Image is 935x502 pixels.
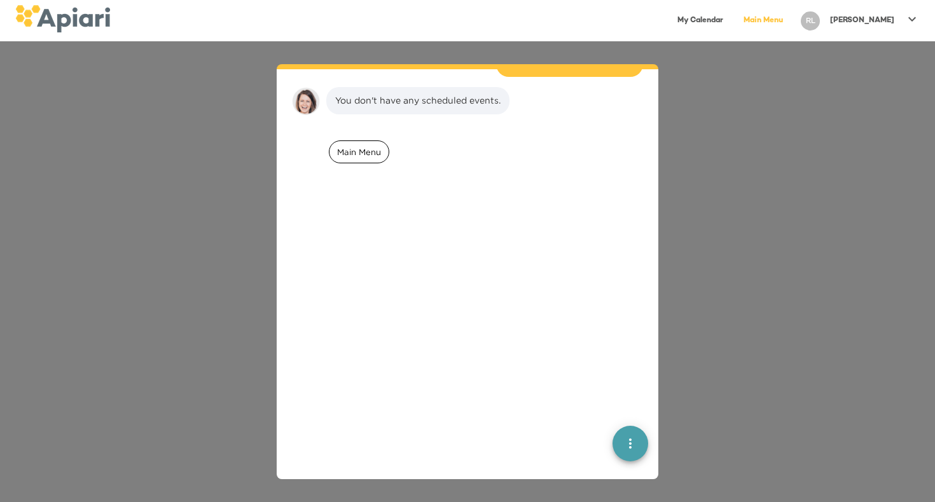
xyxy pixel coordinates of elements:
[329,146,389,158] span: Main Menu
[292,87,320,115] img: amy.37686e0395c82528988e.png
[801,11,820,31] div: RL
[15,5,110,32] img: logo
[613,426,648,461] button: quick menu
[329,140,389,163] div: Main Menu
[830,15,894,26] p: [PERSON_NAME]
[335,94,501,107] div: You don't have any scheduled events.
[736,8,791,34] a: Main Menu
[670,8,731,34] a: My Calendar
